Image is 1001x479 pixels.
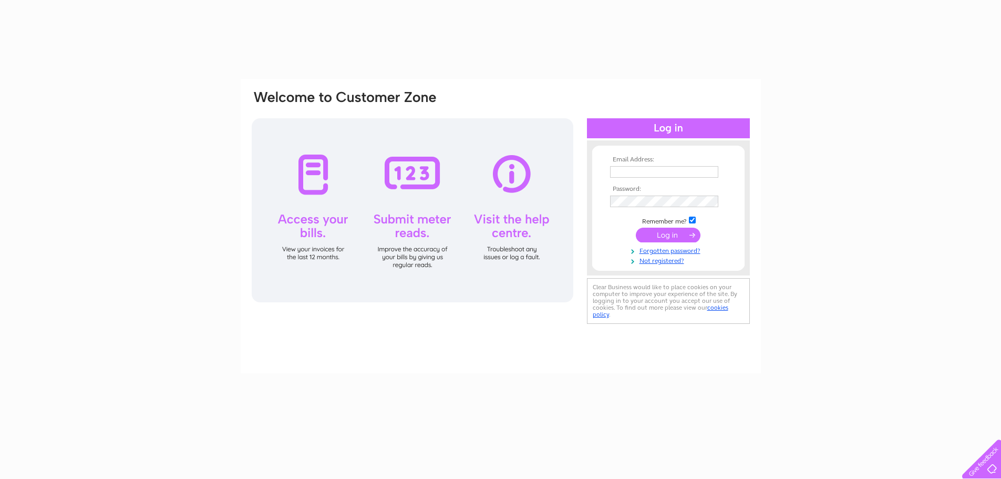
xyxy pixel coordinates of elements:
a: Not registered? [610,255,729,265]
a: cookies policy [593,304,728,318]
div: Clear Business would like to place cookies on your computer to improve your experience of the sit... [587,278,750,324]
td: Remember me? [607,215,729,226]
th: Email Address: [607,156,729,164]
input: Submit [636,228,700,242]
th: Password: [607,186,729,193]
a: Forgotten password? [610,245,729,255]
